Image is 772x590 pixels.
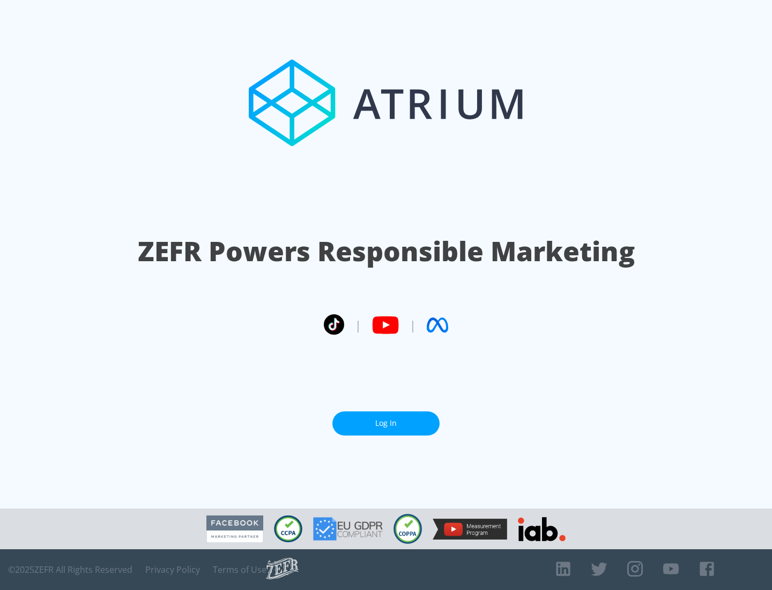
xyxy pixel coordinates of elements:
img: YouTube Measurement Program [433,519,507,540]
span: © 2025 ZEFR All Rights Reserved [8,564,132,575]
a: Log In [332,411,440,436]
a: Privacy Policy [145,564,200,575]
a: Terms of Use [213,564,266,575]
img: GDPR Compliant [313,517,383,541]
span: | [410,317,416,333]
h1: ZEFR Powers Responsible Marketing [138,233,635,270]
img: Facebook Marketing Partner [206,515,263,543]
img: IAB [518,517,566,541]
span: | [355,317,361,333]
img: CCPA Compliant [274,515,302,542]
img: COPPA Compliant [394,514,422,544]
